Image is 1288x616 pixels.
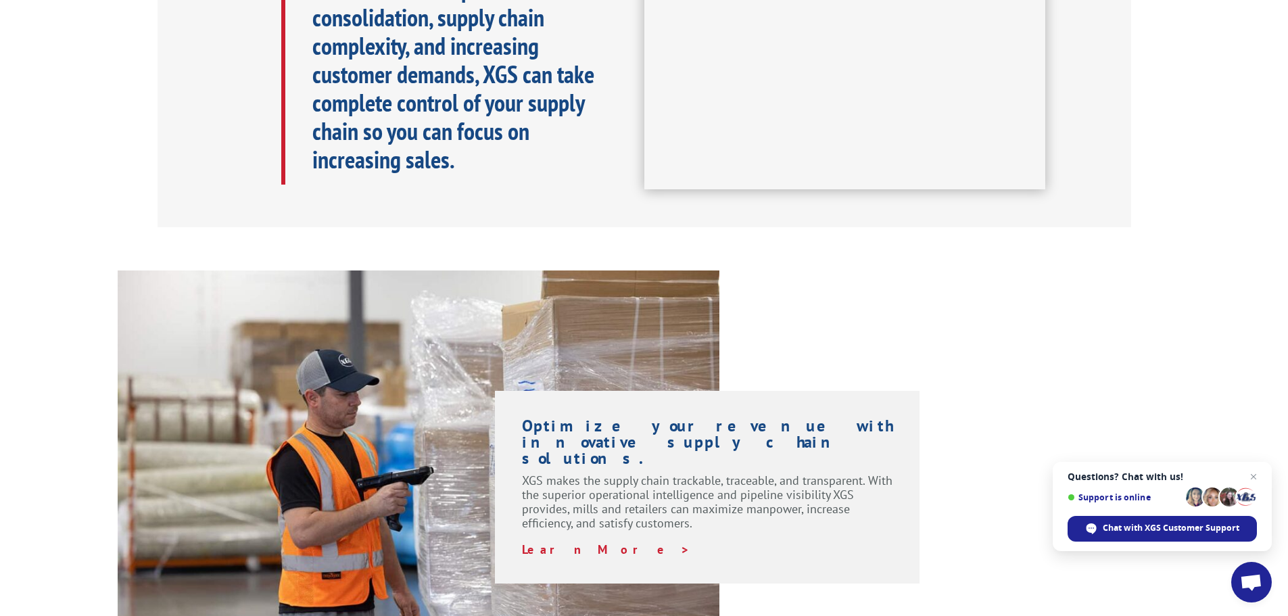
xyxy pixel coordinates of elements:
[522,542,690,557] a: Learn More >
[1103,522,1239,534] span: Chat with XGS Customer Support
[522,473,893,542] p: XGS makes the supply chain trackable, traceable, and transparent. With the superior operational i...
[1068,471,1257,482] span: Questions? Chat with us!
[522,418,893,473] h1: Optimize your revenue with innovative supply chain solutions.
[1231,562,1272,602] a: Open chat
[1068,516,1257,542] span: Chat with XGS Customer Support
[1068,492,1181,502] span: Support is online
